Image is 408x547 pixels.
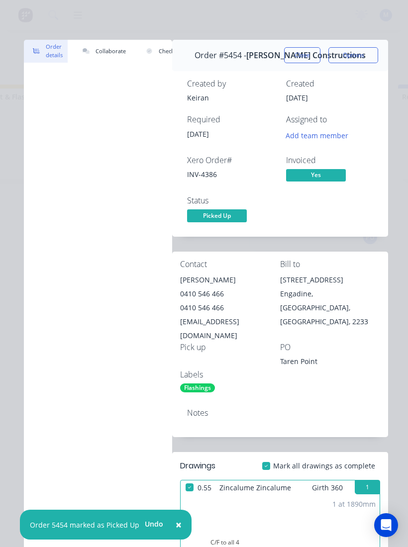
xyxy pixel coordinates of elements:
button: Options [328,47,378,63]
div: Contact [180,260,280,269]
div: Bill to [280,260,380,269]
div: Engadine, [GEOGRAPHIC_DATA], [GEOGRAPHIC_DATA], 2233 [280,287,380,329]
div: Required [187,115,274,124]
button: Add team member [281,129,354,142]
div: INV-4386 [187,169,274,180]
span: Zincalume Zincalume [215,480,295,495]
span: Girth 360 [312,480,343,495]
span: × [176,518,182,532]
button: Close [166,513,192,537]
div: 0410 546 466 [180,287,280,301]
span: Yes [286,169,346,182]
button: Close [284,47,320,63]
button: Add team member [286,129,354,142]
div: Open Intercom Messenger [374,513,398,537]
div: Keiran [187,92,274,103]
span: [PERSON_NAME] Constructions [246,51,366,60]
div: 1 at 1890mm [332,499,376,509]
span: [DATE] [187,129,209,139]
button: Checklists [137,40,189,63]
button: Picked Up [187,209,247,224]
div: Order 5454 marked as Picked Up [30,520,139,530]
div: Drawings [180,460,215,472]
span: Mark all drawings as complete [273,460,375,471]
div: Notes [187,408,373,418]
div: [STREET_ADDRESS]Engadine, [GEOGRAPHIC_DATA], [GEOGRAPHIC_DATA], 2233 [280,273,380,329]
button: Undo [139,516,169,531]
div: Flashings [180,383,215,392]
span: [DATE] [286,93,308,102]
button: Collaborate [74,40,131,63]
div: Created by [187,79,274,89]
div: 0410 546 466 [180,301,280,315]
div: [PERSON_NAME]0410 546 4660410 546 466[EMAIL_ADDRESS][DOMAIN_NAME] [180,273,280,343]
div: PO [280,343,380,352]
button: Order details [24,40,68,63]
div: Status [187,196,274,205]
div: Taren Point [280,356,380,370]
div: Created [286,79,373,89]
span: Picked Up [187,209,247,222]
div: Invoiced [286,156,373,165]
span: 0.55 [194,480,215,495]
div: Xero Order # [187,156,274,165]
div: [EMAIL_ADDRESS][DOMAIN_NAME] [180,315,280,343]
span: Order #5454 - [195,51,246,60]
button: 1 [355,480,380,494]
div: Assigned to [286,115,373,124]
div: [STREET_ADDRESS] [280,273,380,287]
div: Labels [180,370,280,379]
div: Pick up [180,343,280,352]
div: [PERSON_NAME] [180,273,280,287]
